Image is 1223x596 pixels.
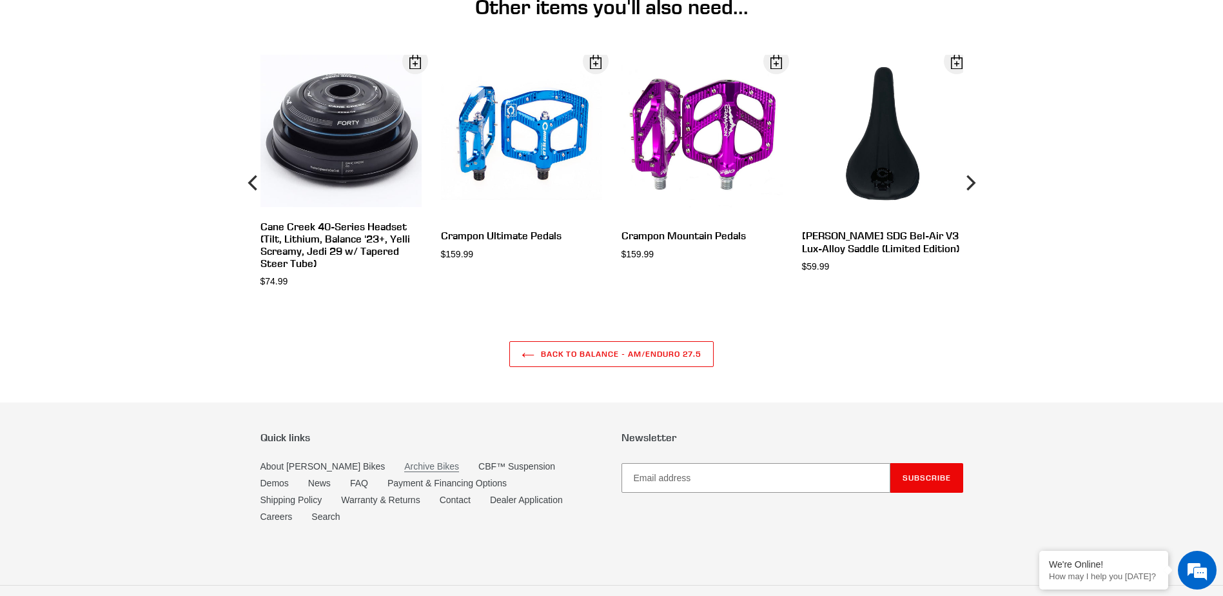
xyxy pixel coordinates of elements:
a: Warranty & Returns [341,495,420,505]
a: Search [311,512,340,522]
a: Dealer Application [490,495,563,505]
a: FAQ [350,478,368,488]
p: Quick links [260,432,602,444]
textarea: Type your message and hit 'Enter' [6,352,246,397]
div: We're Online! [1049,559,1159,570]
span: We're online! [75,163,178,293]
div: Chat with us now [86,72,236,89]
a: News [308,478,331,488]
a: Careers [260,512,293,522]
p: Newsletter [621,432,963,444]
a: Demos [260,478,289,488]
span: Subscribe [903,473,951,482]
input: Email address [621,463,890,493]
a: Contact [440,495,471,505]
p: How may I help you today? [1049,571,1159,581]
a: CBF™ Suspension [478,461,555,472]
button: Previous [241,55,267,310]
a: About [PERSON_NAME] Bikes [260,461,386,472]
div: Minimize live chat window [211,6,242,37]
button: Subscribe [890,463,963,493]
img: d_696896380_company_1647369064580_696896380 [41,65,73,97]
a: Back to Balance - AM/Enduro 27.5 [509,341,714,367]
div: Navigation go back [14,71,34,90]
button: Next [957,55,983,310]
a: Cane Creek 40-Series Headset (Tilt, Lithium, Balance '23+, Yelli Screamy, Jedi 29 w/ Tapered Stee... [260,55,422,288]
a: Archive Bikes [404,461,459,472]
a: Payment & Financing Options [387,478,507,488]
a: Shipping Policy [260,495,322,505]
